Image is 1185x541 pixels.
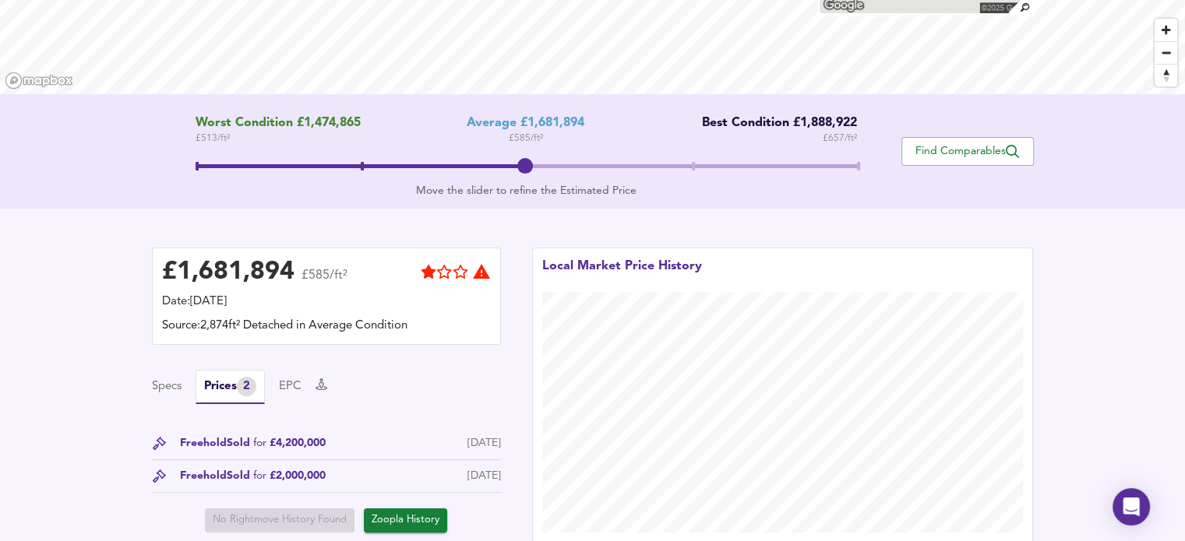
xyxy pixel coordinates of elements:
[162,293,491,311] div: Date: [DATE]
[180,435,326,451] div: Freehold
[1155,42,1177,64] span: Zoom out
[1155,41,1177,64] button: Zoom out
[227,435,326,451] span: Sold £4,200,000
[1155,65,1177,86] span: Reset bearing to north
[237,377,256,396] div: 2
[5,72,73,90] a: Mapbox homepage
[467,435,501,451] div: [DATE]
[227,468,326,484] span: Sold £2,000,000
[509,131,543,146] span: £ 585 / ft²
[279,378,302,395] button: EPC
[253,437,266,448] span: for
[196,183,857,198] div: Move the slider to refine the Estimated Price
[162,318,491,335] div: Source: 2,874ft² Detached in Average Condition
[152,378,182,395] button: Specs
[180,468,326,484] div: Freehold
[196,370,265,404] button: Prices2
[372,511,439,529] span: Zoopla History
[542,258,702,292] div: Local Market Price History
[910,144,1025,159] span: Find Comparables
[467,468,501,484] div: [DATE]
[1113,488,1150,525] div: Open Intercom Messenger
[162,261,294,284] div: £ 1,681,894
[901,137,1034,166] button: Find Comparables
[204,377,256,396] div: Prices
[1155,64,1177,86] button: Reset bearing to north
[364,508,447,532] button: Zoopla History
[253,470,266,481] span: for
[690,116,857,131] div: Best Condition £1,888,922
[302,269,347,292] span: £585/ft²
[1155,19,1177,41] button: Zoom in
[823,131,857,146] span: £ 657 / ft²
[196,116,361,131] span: Worst Condition £1,474,865
[467,116,584,131] div: Average £1,681,894
[196,131,361,146] span: £ 513 / ft²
